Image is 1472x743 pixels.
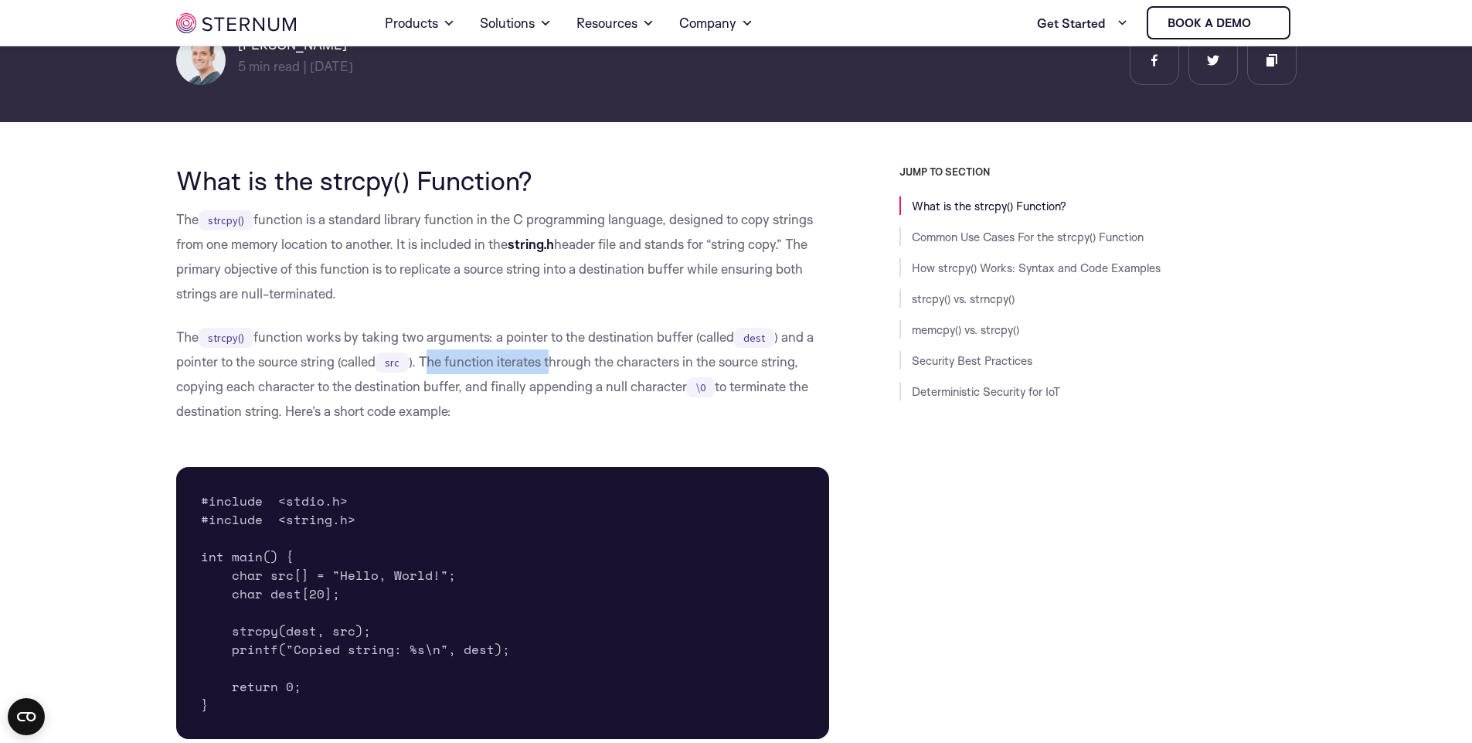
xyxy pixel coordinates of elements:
span: [DATE] [310,58,353,74]
code: \0 [687,377,715,397]
code: src [376,353,409,373]
a: Book a demo [1147,6,1290,39]
img: sternum iot [1257,17,1270,29]
a: How strcpy() Works: Syntax and Code Examples [912,261,1161,275]
code: dest [734,328,774,348]
a: Deterministic Security for IoT [912,384,1060,399]
a: Get Started [1037,8,1128,39]
span: min read | [238,58,307,74]
img: sternum iot [176,13,296,33]
a: What is the strcpy() Function? [912,199,1066,213]
a: Security Best Practices [912,353,1032,368]
a: Products [385,2,455,45]
a: Resources [576,2,654,45]
a: strcpy() vs. strncpy() [912,291,1015,306]
a: Solutions [480,2,552,45]
p: The function works by taking two arguments: a pointer to the destination buffer (called ) and a p... [176,325,830,424]
strong: string.h [508,236,554,252]
span: 5 [238,58,246,74]
a: Company [679,2,753,45]
code: strcpy() [199,328,253,348]
a: Common Use Cases For the strcpy() Function [912,230,1144,244]
code: strcpy() [199,210,253,230]
pre: #include <stdio.h> #include <string.h> int main() { char src[] = "Hello, World!"; char dest[20]; ... [176,467,830,739]
h3: JUMP TO SECTION [899,165,1297,178]
p: The function is a standard library function in the C programming language, designed to copy strin... [176,207,830,306]
img: Igal Zeifman [176,36,226,85]
h2: What is the strcpy() Function? [176,165,830,195]
button: Open CMP widget [8,698,45,735]
a: memcpy() vs. strcpy() [912,322,1019,337]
